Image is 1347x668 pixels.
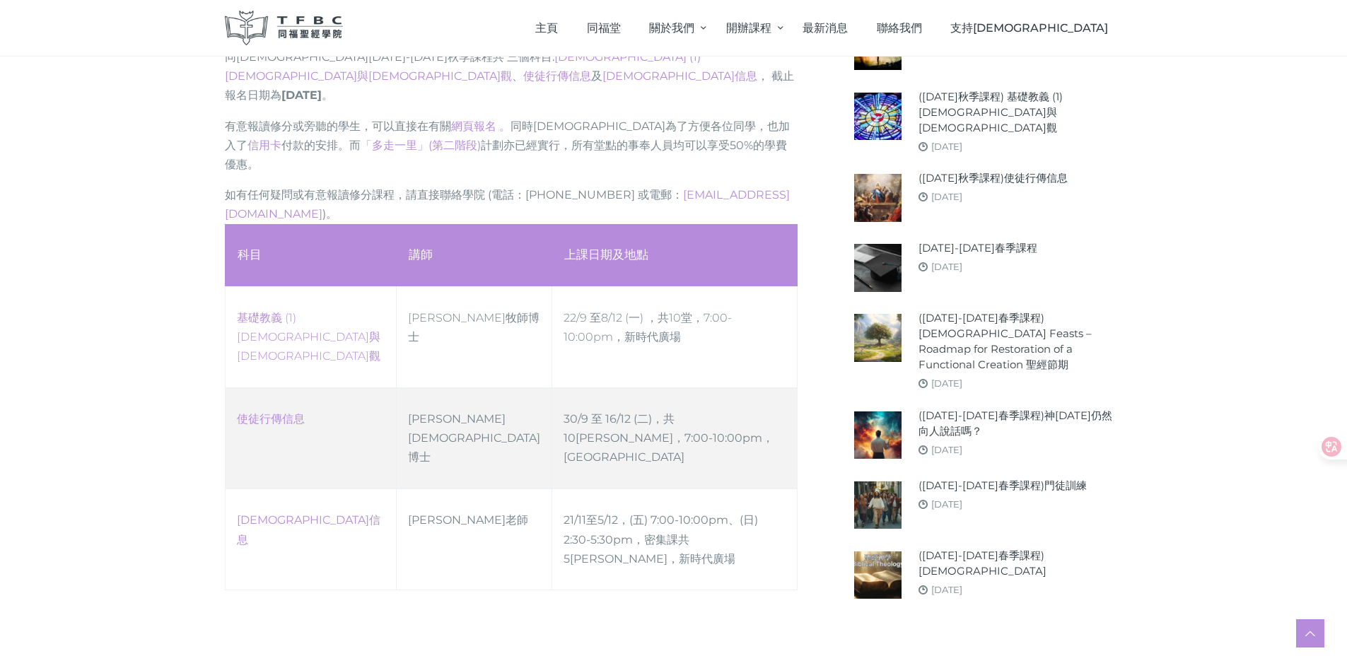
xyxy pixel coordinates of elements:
a: ([DATE]-[DATE]春季課程)神[DATE]仍然向人說話嗎？ [919,408,1123,439]
img: 同福聖經學院 TFBC [225,11,344,45]
p: 如有任何疑問或有意報讀修分課程，請直接聯絡學院 (電話：[PHONE_NUMBER] 或電郵： )。 [225,185,798,223]
th: 科目 [225,224,397,286]
span: 、 [512,69,591,83]
span: 支持[DEMOGRAPHIC_DATA] [950,21,1108,35]
a: 最新消息 [788,7,863,49]
a: [DATE] [931,141,962,152]
a: ([DATE]秋季課程)使徒行傳信息 [919,170,1068,186]
span: 聯絡我們 [877,21,922,35]
img: (2025年秋季課程)使徒行傳信息 [854,174,902,221]
a: 開辦課程 [711,7,788,49]
th: 上課日期及地點 [552,224,797,286]
span: 最新消息 [803,21,848,35]
strong: [DATE] [281,88,322,102]
a: ([DATE]-[DATE]春季課程)門徒訓練 [919,478,1087,493]
a: [DEMOGRAPHIC_DATA]信息 [237,513,380,546]
img: (2024-25年春季課程)聖經神學 [854,551,902,599]
td: [PERSON_NAME]老師 [397,488,552,590]
a: 使徒行傳信息 [523,69,591,83]
a: 同福堂 [572,7,635,49]
img: (2025年秋季課程) 基礎教義 (1) 聖靈觀與教會觀 [854,93,902,140]
td: 30/9 至 16/12 (二)，共10[PERSON_NAME]，7:00-10:00pm，[GEOGRAPHIC_DATA] [552,387,797,488]
a: [DATE] [931,377,962,389]
a: [DATE] [931,191,962,202]
img: (2024-25年春季課程)門徒訓練 [854,481,902,529]
span: 開辦課程 [726,21,771,35]
td: [PERSON_NAME][DEMOGRAPHIC_DATA]博士 [397,387,552,488]
td: 21/11至5/12，(五) 7:00-10:00pm、(日) 2:30-5:30pm，密集課共5[PERSON_NAME]，新時代廣場 [552,488,797,590]
a: 使徒行傳信息 [237,412,305,426]
span: 及 [591,69,757,83]
a: ([DATE]秋季課程) 基礎教義 (1) [DEMOGRAPHIC_DATA]與[DEMOGRAPHIC_DATA]觀 [919,89,1123,136]
td: 22/9 至8/12 (一) ，共10堂，7:00-10:00pm，新時代廣場 [552,286,797,387]
a: 「多走一里」(第二階段) [361,139,481,152]
a: [DEMOGRAPHIC_DATA]信息 [602,69,757,83]
a: 聯絡我們 [862,7,936,49]
a: Scroll to top [1296,619,1324,648]
img: 2024-25年春季課程 [854,244,902,291]
span: 關於我們 [649,21,694,35]
th: 講師 [397,224,552,286]
p: 同[DEMOGRAPHIC_DATA][DATE]-[DATE]秋季課程共 三 [225,47,798,105]
a: [DATE] [931,444,962,455]
span: 主頁 [535,21,558,35]
a: [DATE] [931,498,962,510]
a: 關於我們 [635,7,711,49]
a: [DATE] [931,261,962,272]
a: ([DATE]-[DATE]春季課程)[DEMOGRAPHIC_DATA] [919,548,1123,579]
a: 支持[DEMOGRAPHIC_DATA] [936,7,1123,49]
img: (2024-25年春季課程) Biblical Feasts – Roadmap for Restoration of a Functional Creation 聖經節期 [854,314,902,361]
td: [PERSON_NAME]牧師博士 [397,286,552,387]
span: 同福堂 [587,21,621,35]
a: ([DATE]-[DATE]春季課程) [DEMOGRAPHIC_DATA] Feasts – Roadmap for Restoration of a Functional Creation ... [919,310,1123,373]
a: 網頁報名 。 [451,119,511,133]
img: (2024-25年春季課程)神今天仍然向人說話嗎？ [854,411,902,459]
a: 主頁 [521,7,573,49]
a: [DATE]-[DATE]春季課程 [919,240,1037,256]
a: ‎基礎教義 (1) [DEMOGRAPHIC_DATA]與[DEMOGRAPHIC_DATA]觀 [237,311,380,363]
a: 信用卡 [247,139,281,152]
a: [DATE] [931,584,962,595]
p: 有意報讀修分或旁聽的學生，可以直接在有關 同時[DEMOGRAPHIC_DATA]為了方便各位同學，也加入了 付款的安排。而 計劃亦已經實行，所有堂點的事奉人員均可以享受50%的學費優惠。 [225,117,798,175]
